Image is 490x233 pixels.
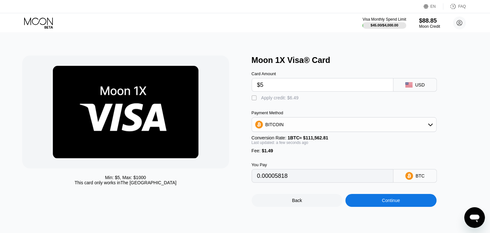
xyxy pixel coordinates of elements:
iframe: Button to launch messaging window [464,207,485,228]
div: Min: $ 5 , Max: $ 1000 [105,175,146,180]
div: Moon 1X Visa® Card [252,56,475,65]
div: FAQ [458,4,466,9]
div: Card Amount [252,71,393,76]
span: 1 BTC ≈ $111,562.81 [288,135,328,140]
div: Payment Method [252,110,437,115]
div: Visa Monthly Spend Limit$45.00/$4,000.00 [362,17,406,29]
div: BTC [416,173,425,178]
div: Visa Monthly Spend Limit [362,17,406,22]
div: You Pay [252,162,393,167]
div: Apply credit: $6.49 [261,95,299,100]
div: USD [415,82,425,87]
div: $45.00 / $4,000.00 [370,23,398,27]
div: $88.85Moon Credit [419,17,440,29]
div: Continue [382,198,400,203]
div: This card only works in The [GEOGRAPHIC_DATA] [74,180,176,185]
div: Conversion Rate: [252,135,437,140]
div:  [252,95,258,101]
input: $0.00 [257,78,388,91]
div: FAQ [443,3,466,10]
div: EN [430,4,436,9]
div: Continue [345,194,437,207]
span: $1.49 [262,148,273,153]
div: Last updated: a few seconds ago [252,140,437,145]
div: Back [292,198,302,203]
div: Back [252,194,343,207]
div: BITCOIN [265,122,284,127]
div: Moon Credit [419,24,440,29]
div: $88.85 [419,17,440,24]
div: Fee : [252,148,437,153]
div: EN [424,3,443,10]
div: BITCOIN [252,118,436,131]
